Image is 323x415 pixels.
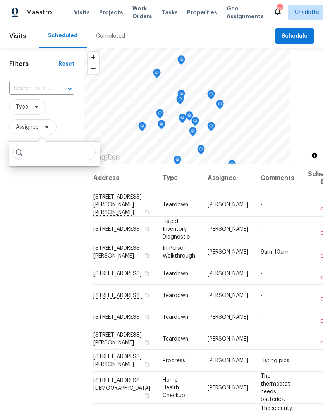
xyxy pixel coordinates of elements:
[295,9,319,16] span: Charlotte
[26,9,52,16] span: Maestro
[153,69,161,81] div: Map marker
[208,385,248,390] span: [PERSON_NAME]
[216,100,224,112] div: Map marker
[261,373,290,402] span: The thermostat needs batteries.
[163,315,188,320] span: Teardown
[208,315,248,320] span: [PERSON_NAME]
[261,358,290,363] span: Listing pics.
[261,202,263,207] span: -
[261,271,263,277] span: -
[143,361,150,368] button: Copy Address
[207,122,215,134] div: Map marker
[227,5,264,20] span: Geo Assignments
[143,270,150,277] button: Copy Address
[9,60,58,68] h1: Filters
[176,95,184,107] div: Map marker
[208,271,248,277] span: [PERSON_NAME]
[86,153,120,162] a: Mapbox homepage
[261,336,263,342] span: -
[143,252,150,259] button: Copy Address
[163,293,188,298] span: Teardown
[189,127,197,139] div: Map marker
[163,377,185,398] span: Home Health Checkup
[208,202,248,207] span: [PERSON_NAME]
[161,10,178,15] span: Tasks
[156,109,164,121] div: Map marker
[312,151,317,160] span: Toggle attribution
[261,293,263,298] span: -
[201,164,254,192] th: Assignee
[93,377,150,391] span: [STREET_ADDRESS][DEMOGRAPHIC_DATA]
[84,48,290,164] canvas: Map
[138,122,146,134] div: Map marker
[191,117,199,129] div: Map marker
[208,293,248,298] span: [PERSON_NAME]
[282,31,308,41] span: Schedule
[48,32,77,40] div: Scheduled
[186,111,193,123] div: Map marker
[163,358,185,363] span: Progress
[143,208,150,215] button: Copy Address
[64,83,75,94] button: Open
[9,28,26,45] span: Visits
[254,164,302,192] th: Comments
[187,9,217,16] span: Properties
[143,292,150,299] button: Copy Address
[9,83,53,95] input: Search for an address...
[16,123,39,131] span: Assignee
[132,5,152,20] span: Work Orders
[228,160,236,172] div: Map marker
[275,28,314,44] button: Schedule
[74,9,90,16] span: Visits
[99,9,123,16] span: Projects
[174,156,181,168] div: Map marker
[208,226,248,232] span: [PERSON_NAME]
[88,63,99,74] button: Zoom out
[156,164,201,192] th: Type
[88,52,99,63] button: Zoom in
[163,336,188,342] span: Teardown
[163,246,195,259] span: In-Person Walkthrough
[177,90,185,102] div: Map marker
[158,120,165,132] div: Map marker
[208,336,248,342] span: [PERSON_NAME]
[208,249,248,255] span: [PERSON_NAME]
[277,5,282,12] div: 34
[93,354,142,367] span: [STREET_ADDRESS][PERSON_NAME]
[177,55,185,67] div: Map marker
[261,315,263,320] span: -
[143,225,150,232] button: Copy Address
[208,358,248,363] span: [PERSON_NAME]
[143,392,150,399] button: Copy Address
[163,218,190,239] span: Listed Inventory Diagnostic
[179,114,186,126] div: Map marker
[143,339,150,346] button: Copy Address
[163,202,188,207] span: Teardown
[261,226,263,232] span: -
[197,145,205,157] div: Map marker
[143,313,150,320] button: Copy Address
[93,164,156,192] th: Address
[207,90,215,102] div: Map marker
[16,103,28,111] span: Type
[261,249,289,255] span: 9am-10am
[163,271,188,277] span: Teardown
[58,60,74,68] div: Reset
[310,151,319,160] button: Toggle attribution
[96,32,125,40] div: Completed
